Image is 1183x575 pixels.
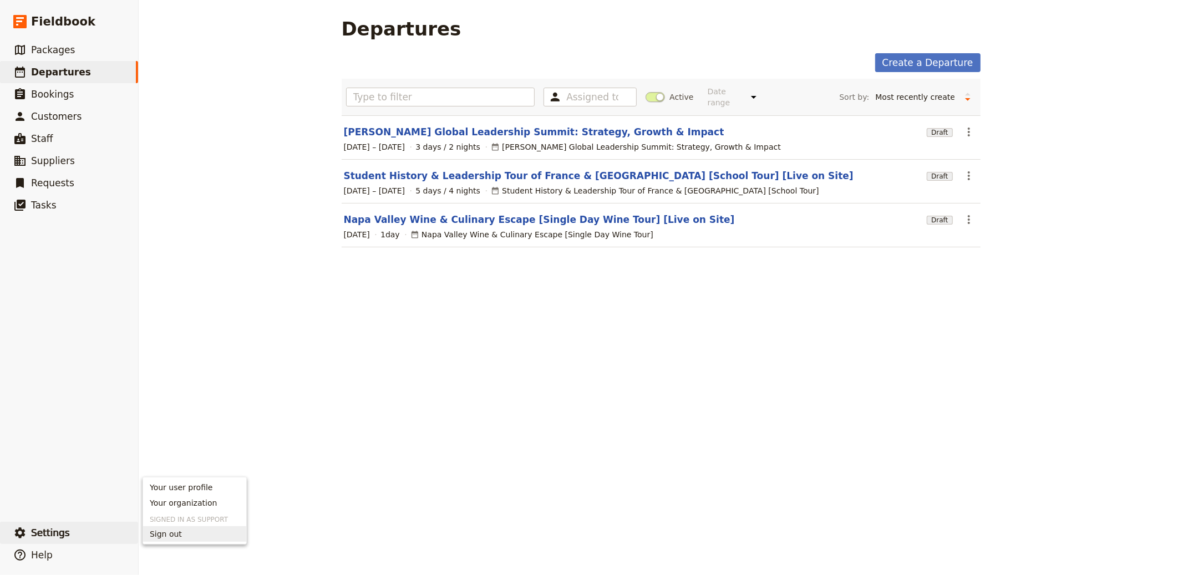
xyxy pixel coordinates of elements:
span: Draft [927,172,952,181]
a: [PERSON_NAME] Global Leadership Summit: Strategy, Growth & Impact [344,125,724,139]
a: Create a Departure [875,53,981,72]
span: [DATE] – [DATE] [344,141,405,152]
span: [DATE] [344,229,370,240]
span: Tasks [31,200,57,211]
a: Student History & Leadership Tour of France & [GEOGRAPHIC_DATA] [School Tour] [Live on Site] [344,169,854,182]
span: 3 days / 2 nights [415,141,480,152]
div: [PERSON_NAME] Global Leadership Summit: Strategy, Growth & Impact [491,141,781,152]
button: Actions [959,123,978,141]
span: [DATE] – [DATE] [344,185,405,196]
span: Suppliers [31,155,75,166]
span: Departures [31,67,91,78]
span: Your organization [150,497,217,508]
span: 5 days / 4 nights [415,185,480,196]
div: Napa Valley Wine & Culinary Escape [Single Day Wine Tour] [410,229,653,240]
span: 1 day [380,229,400,240]
span: Staff [31,133,53,144]
div: Student History & Leadership Tour of France & [GEOGRAPHIC_DATA] [School Tour] [491,185,819,196]
h1: Departures [342,18,461,40]
input: Type to filter [346,88,535,106]
button: Actions [959,166,978,185]
a: Your organization [143,495,246,511]
span: Settings [31,527,70,538]
span: Sign out [150,528,182,540]
a: Your user profile [143,480,246,495]
h3: Signed in as Support [143,511,246,524]
span: Help [31,549,53,561]
select: Sort by: [871,89,959,105]
button: Actions [959,210,978,229]
span: Your user profile [150,482,213,493]
span: Packages [31,44,75,55]
span: Sort by: [839,91,869,103]
span: Fieldbook [31,13,95,30]
span: Bookings [31,89,74,100]
span: Requests [31,177,74,189]
button: Sign out of support+onboarding@fieldbooksoftware.com [143,526,246,542]
a: Napa Valley Wine & Culinary Escape [Single Day Wine Tour] [Live on Site] [344,213,735,226]
span: Active [669,91,693,103]
span: Customers [31,111,82,122]
span: Draft [927,216,952,225]
span: Draft [927,128,952,137]
button: Change sort direction [959,89,976,105]
input: Assigned to [566,90,618,104]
